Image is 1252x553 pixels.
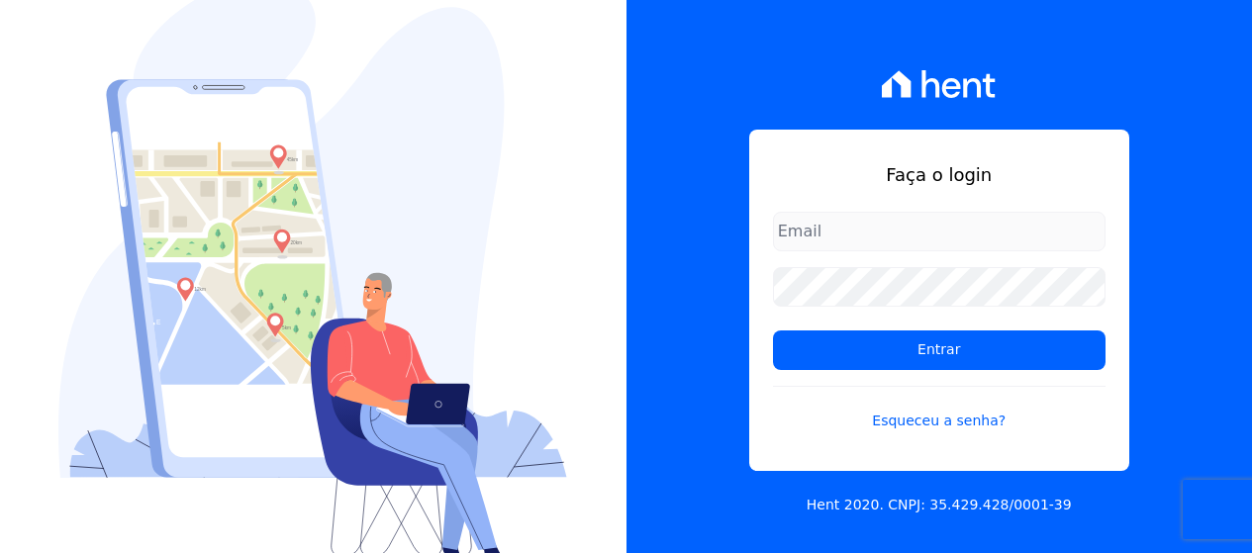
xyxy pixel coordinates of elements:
a: Esqueceu a senha? [773,386,1106,431]
input: Email [773,212,1106,251]
input: Entrar [773,330,1106,370]
p: Hent 2020. CNPJ: 35.429.428/0001-39 [807,495,1072,515]
h1: Faça o login [773,161,1106,188]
